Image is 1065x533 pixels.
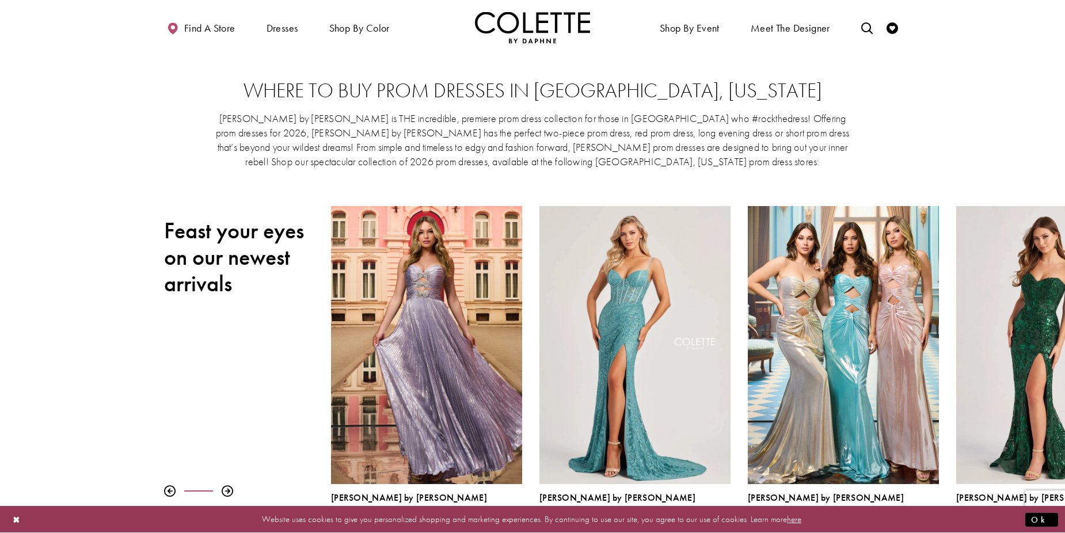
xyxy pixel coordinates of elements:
span: Shop by color [329,22,390,34]
div: Colette by Daphne Style No. CL8520 [322,197,531,526]
p: [PERSON_NAME] by [PERSON_NAME] is THE incredible, premiere prom dress collection for those in [GE... [215,111,850,169]
a: Visit Colette by Daphne Style No. CL8545 Page [748,206,939,484]
span: Dresses [264,12,301,43]
div: Colette by Daphne Style No. CL8545 [748,493,939,517]
div: Colette by Daphne Style No. CL8545 [739,197,948,526]
span: Shop by color [326,12,393,43]
div: Colette by Daphne Style No. CL8405 [531,197,739,526]
span: Shop By Event [660,22,720,34]
a: Check Wishlist [884,12,901,43]
a: Toggle search [858,12,876,43]
button: Close Dialog [7,509,26,530]
span: [PERSON_NAME] by [PERSON_NAME] [539,492,695,504]
div: Colette by Daphne Style No. CL8520 [331,493,522,517]
a: Visit Colette by Daphne Style No. CL8520 Page [331,206,522,484]
h2: Feast your eyes on our newest arrivals [164,218,314,297]
h2: Where to buy prom dresses in [GEOGRAPHIC_DATA], [US_STATE] [187,79,878,102]
a: Visit Colette by Daphne Style No. CL8405 Page [539,206,731,484]
span: [PERSON_NAME] by [PERSON_NAME] [748,492,904,504]
a: Meet the designer [748,12,833,43]
span: Dresses [267,22,298,34]
span: [PERSON_NAME] by [PERSON_NAME] [331,492,487,504]
span: Shop By Event [657,12,722,43]
span: Find a store [184,22,235,34]
a: Visit Home Page [475,12,590,43]
img: Colette by Daphne [475,12,590,43]
a: Find a store [164,12,238,43]
button: Submit Dialog [1025,512,1058,527]
span: Meet the designer [751,22,830,34]
div: Colette by Daphne Style No. CL8405 [539,493,731,517]
a: here [787,513,801,525]
p: Website uses cookies to give you personalized shopping and marketing experiences. By continuing t... [83,512,982,527]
